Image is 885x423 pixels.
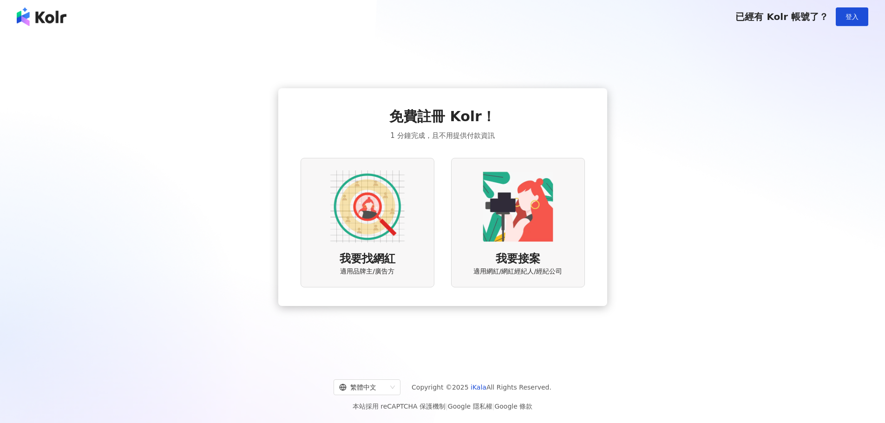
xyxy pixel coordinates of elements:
span: | [446,403,448,410]
a: Google 隱私權 [448,403,492,410]
span: 我要找網紅 [340,251,395,267]
img: logo [17,7,66,26]
span: 免費註冊 Kolr！ [389,107,496,126]
button: 登入 [836,7,868,26]
img: AD identity option [330,169,405,244]
img: KOL identity option [481,169,555,244]
a: Google 條款 [494,403,532,410]
span: 1 分鐘完成，且不用提供付款資訊 [390,130,494,141]
span: 適用品牌主/廣告方 [340,267,394,276]
span: 本站採用 reCAPTCHA 保護機制 [353,401,532,412]
span: | [492,403,495,410]
div: 繁體中文 [339,380,387,395]
span: 適用網紅/網紅經紀人/經紀公司 [473,267,562,276]
a: iKala [471,384,486,391]
span: Copyright © 2025 All Rights Reserved. [412,382,551,393]
span: 我要接案 [496,251,540,267]
span: 登入 [846,13,859,20]
span: 已經有 Kolr 帳號了？ [735,11,828,22]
